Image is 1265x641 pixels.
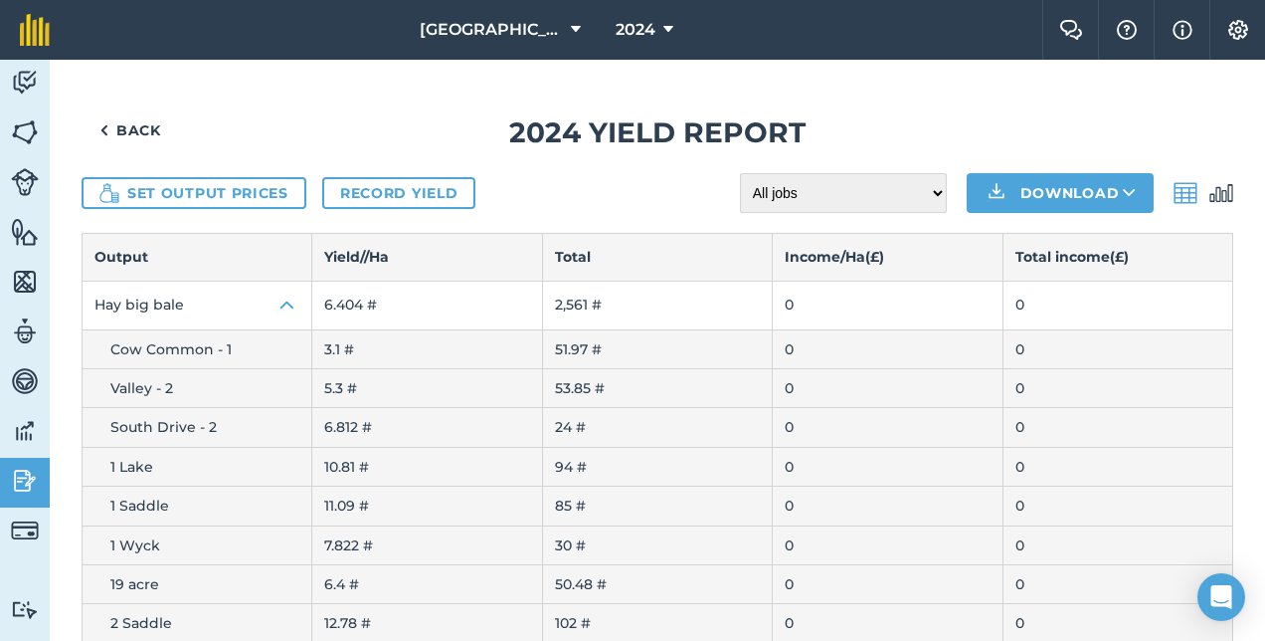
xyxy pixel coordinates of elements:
button: Set output prices [82,177,306,209]
img: svg+xml;base64,PHN2ZyB4bWxucz0iaHR0cDovL3d3dy53My5vcmcvMjAwMC9zdmciIHdpZHRoPSI1NiIgaGVpZ2h0PSI2MC... [11,117,39,147]
img: svg+xml;base64,PHN2ZyB4bWxucz0iaHR0cDovL3d3dy53My5vcmcvMjAwMC9zdmciIHdpZHRoPSI1NiIgaGVpZ2h0PSI2MC... [11,217,39,247]
td: 0 [773,369,1002,408]
td: 51.97 # [542,329,772,368]
th: Total income ( £ ) [1002,234,1232,281]
img: svg+xml;base64,PD94bWwgdmVyc2lvbj0iMS4wIiBlbmNvZGluZz0idXRmLTgiPz4KPCEtLSBHZW5lcmF0b3I6IEFkb2JlIE... [11,317,39,346]
td: 85 # [542,487,772,526]
img: svg+xml;base64,PD94bWwgdmVyc2lvbj0iMS4wIiBlbmNvZGluZz0idXRmLTgiPz4KPCEtLSBHZW5lcmF0b3I6IEFkb2JlIE... [11,600,39,619]
img: Download icon [985,181,1008,205]
td: 53.85 # [542,369,772,408]
span: Cow Common - 1 [110,340,232,358]
td: 0 [1002,408,1232,447]
th: Yield/ / Ha [312,234,542,281]
td: 50.48 # [542,565,772,604]
img: svg+xml;base64,PHN2ZyB4bWxucz0iaHR0cDovL3d3dy53My5vcmcvMjAwMC9zdmciIHdpZHRoPSI1NiIgaGVpZ2h0PSI2MC... [11,267,39,297]
th: Income / Ha ( £ ) [773,234,1002,281]
span: 2 Saddle [110,614,172,632]
span: [GEOGRAPHIC_DATA] [420,18,563,42]
td: 0 [1002,565,1232,604]
td: 2,561 # [542,281,772,329]
a: Record yield [322,177,475,209]
img: svg+xml;base64,PD94bWwgdmVyc2lvbj0iMS4wIiBlbmNvZGluZz0idXRmLTgiPz4KPCEtLSBHZW5lcmF0b3I6IEFkb2JlIE... [11,68,39,98]
img: svg+xml;base64,PD94bWwgdmVyc2lvbj0iMS4wIiBlbmNvZGluZz0idXRmLTgiPz4KPCEtLSBHZW5lcmF0b3I6IEFkb2JlIE... [11,466,39,496]
div: Open Intercom Messenger [1197,573,1245,621]
img: svg+xml;base64,PD94bWwgdmVyc2lvbj0iMS4wIiBlbmNvZGluZz0idXRmLTgiPz4KPCEtLSBHZW5lcmF0b3I6IEFkb2JlIE... [1174,181,1197,205]
td: 0 [773,487,1002,526]
td: 0 [1002,329,1232,368]
span: 19 acre [110,575,159,593]
td: 10.81 # [312,447,542,486]
img: A cog icon [1226,20,1250,40]
span: 2024 [616,18,655,42]
td: 0 [773,565,1002,604]
span: Valley - 2 [110,379,173,397]
img: svg+xml;base64,PD94bWwgdmVyc2lvbj0iMS4wIiBlbmNvZGluZz0idXRmLTgiPz4KPCEtLSBHZW5lcmF0b3I6IEFkb2JlIE... [11,416,39,446]
td: 5.3 # [312,369,542,408]
img: fieldmargin Logo [20,14,50,46]
img: svg+xml;base64,PD94bWwgdmVyc2lvbj0iMS4wIiBlbmNvZGluZz0idXRmLTgiPz4KPCEtLSBHZW5lcmF0b3I6IEFkb2JlIE... [11,366,39,396]
td: 11.09 # [312,487,542,526]
button: Hay big bale [83,282,311,329]
td: 6.812 # [312,408,542,447]
td: 0 [773,447,1002,486]
th: Output [83,234,312,281]
td: 0 [773,408,1002,447]
td: 0 [773,329,1002,368]
td: 0 [1002,281,1232,329]
button: Download [967,173,1154,213]
span: 1 Lake [110,458,153,476]
img: Icon representing open state [275,294,299,318]
td: 0 [1002,487,1232,526]
span: South Drive - 2 [110,418,217,436]
img: svg+xml;base64,PD94bWwgdmVyc2lvbj0iMS4wIiBlbmNvZGluZz0idXRmLTgiPz4KPCEtLSBHZW5lcmF0b3I6IEFkb2JlIE... [11,517,39,544]
td: 24 # [542,408,772,447]
span: 1 Saddle [110,497,169,515]
img: svg+xml;base64,PD94bWwgdmVyc2lvbj0iMS4wIiBlbmNvZGluZz0idXRmLTgiPz4KPCEtLSBHZW5lcmF0b3I6IEFkb2JlIE... [1209,181,1233,205]
img: A question mark icon [1115,20,1139,40]
th: Total [542,234,772,281]
td: 0 [1002,447,1232,486]
td: 7.822 # [312,526,542,564]
td: 0 [773,281,1002,329]
img: Two speech bubbles overlapping with the left bubble in the forefront [1059,20,1083,40]
img: svg+xml;base64,PHN2ZyB4bWxucz0iaHR0cDovL3d3dy53My5vcmcvMjAwMC9zdmciIHdpZHRoPSI5IiBoZWlnaHQ9IjI0Ii... [99,118,108,142]
td: 94 # [542,447,772,486]
td: 0 [1002,369,1232,408]
td: 30 # [542,526,772,564]
img: svg+xml;base64,PD94bWwgdmVyc2lvbj0iMS4wIiBlbmNvZGluZz0idXRmLTgiPz4KPCEtLSBHZW5lcmF0b3I6IEFkb2JlIE... [11,168,39,196]
img: svg+xml;base64,PHN2ZyB4bWxucz0iaHR0cDovL3d3dy53My5vcmcvMjAwMC9zdmciIHdpZHRoPSIxNyIgaGVpZ2h0PSIxNy... [1173,18,1192,42]
span: 1 Wyck [110,536,160,554]
a: Back [82,110,179,150]
td: 0 [1002,526,1232,564]
td: 3.1 # [312,329,542,368]
img: Icon showing money bag and coins [99,183,119,203]
td: 6.4 # [312,565,542,604]
td: 0 [773,526,1002,564]
h1: 2024 Yield report [82,110,1233,155]
td: 6.404 # [312,281,542,329]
